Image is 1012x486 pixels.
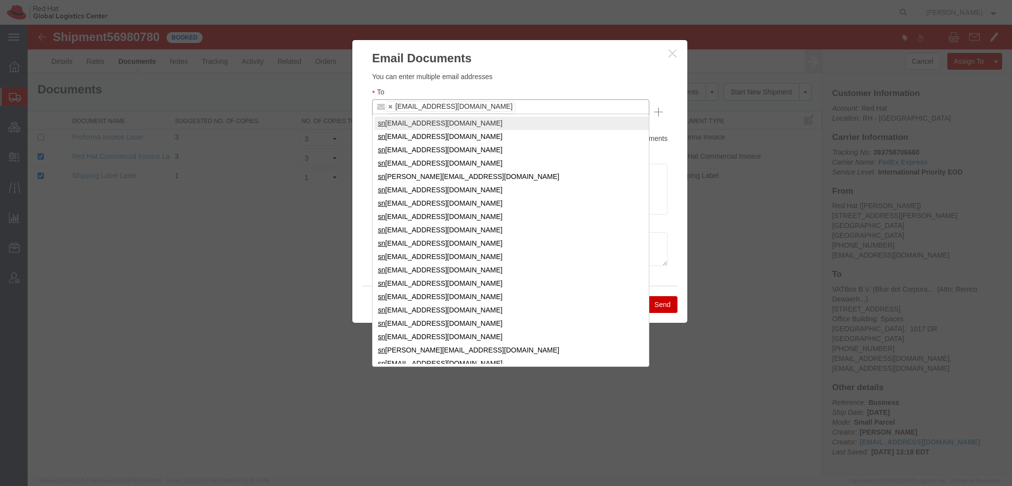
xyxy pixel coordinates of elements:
div: [EMAIL_ADDRESS][DOMAIN_NAME] [347,119,621,132]
div: [EMAIL_ADDRESS][DOMAIN_NAME] [347,279,621,292]
div: [EMAIL_ADDRESS][DOMAIN_NAME] [347,306,621,319]
span: sn [350,268,358,276]
div: [EMAIL_ADDRESS][DOMAIN_NAME] [347,332,621,346]
span: sn [350,201,358,209]
span: sn [350,188,358,196]
span: sn [350,121,358,129]
span: sn [350,255,358,263]
span: sn [350,335,358,343]
span: sn [350,134,358,142]
div: [EMAIL_ADDRESS][DOMAIN_NAME] [347,132,621,145]
div: [EMAIL_ADDRESS][DOMAIN_NAME] [347,239,621,252]
div: [EMAIL_ADDRESS][DOMAIN_NAME] [347,265,621,279]
span: sn [350,215,358,222]
span: sn [350,281,358,289]
span: sn [350,295,358,303]
div: [EMAIL_ADDRESS][DOMAIN_NAME] [347,292,621,306]
span: sn [350,241,358,249]
div: [EMAIL_ADDRESS][DOMAIN_NAME] [347,159,621,172]
div: [PERSON_NAME][EMAIL_ADDRESS][DOMAIN_NAME] [347,319,621,332]
span: sn [350,321,358,329]
div: [EMAIL_ADDRESS][DOMAIN_NAME] [347,105,621,119]
span: sn [350,161,358,169]
span: sn [350,175,358,182]
span: sn [350,108,358,116]
div: [EMAIL_ADDRESS][DOMAIN_NAME] [347,252,621,265]
span: sn [350,308,358,316]
div: [EMAIL_ADDRESS][DOMAIN_NAME] [347,199,621,212]
div: [EMAIL_ADDRESS][DOMAIN_NAME] [347,92,621,105]
span: sn [350,228,358,236]
span: sn [350,94,358,102]
div: [EMAIL_ADDRESS][DOMAIN_NAME] [347,212,621,225]
div: [EMAIL_ADDRESS][DOMAIN_NAME] [347,225,621,239]
div: [EMAIL_ADDRESS][DOMAIN_NAME] [347,172,621,185]
iframe: FS Legacy Container [28,25,1012,476]
div: [PERSON_NAME][EMAIL_ADDRESS][DOMAIN_NAME] [347,145,621,159]
span: sn [350,148,358,156]
div: [EMAIL_ADDRESS][DOMAIN_NAME] [347,185,621,199]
